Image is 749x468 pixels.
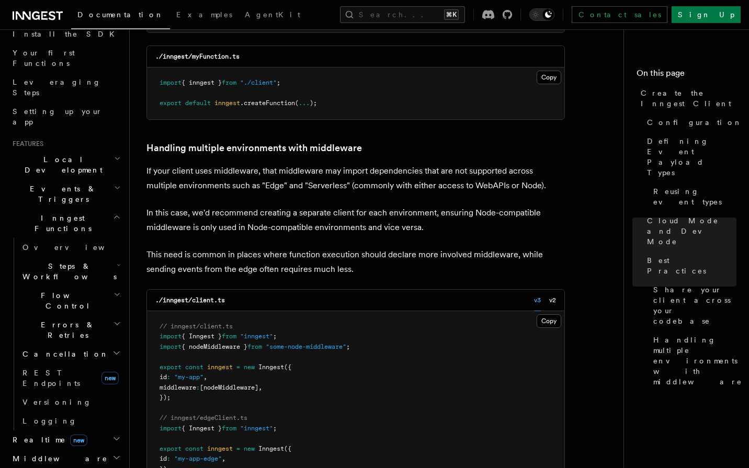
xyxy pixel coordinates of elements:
a: Handling multiple environments with middleware [146,141,362,155]
a: Logging [18,412,123,430]
span: Features [8,140,43,148]
span: { Inngest } [181,333,222,340]
button: Events & Triggers [8,179,123,209]
span: { inngest } [181,79,222,86]
span: Inngest [258,445,284,452]
span: , [258,384,262,391]
button: Local Development [8,150,123,179]
span: inngest [207,445,233,452]
span: , [203,373,207,381]
button: Errors & Retries [18,315,123,345]
button: Copy [537,314,561,328]
span: Defining Event Payload Types [647,136,736,178]
span: id [160,455,167,462]
span: Configuration [647,117,742,128]
span: // inngest/client.ts [160,323,233,330]
span: { Inngest } [181,425,222,432]
a: Create the Inngest Client [637,84,736,113]
span: Setting up your app [13,107,103,126]
a: Sign Up [672,6,741,23]
span: id [160,373,167,381]
span: ; [346,343,350,350]
span: Reusing event types [653,186,736,207]
span: = [236,445,240,452]
span: "my-app-edge" [174,455,222,462]
span: Local Development [8,154,114,175]
p: If your client uses middleware, that middleware may import dependencies that are not supported ac... [146,164,565,193]
span: Middleware [8,453,108,464]
span: Cloud Mode and Dev Mode [647,215,736,247]
button: Copy [537,71,561,84]
a: Overview [18,238,123,257]
span: new [244,445,255,452]
span: "inngest" [240,333,273,340]
span: Events & Triggers [8,184,114,204]
span: Flow Control [18,290,114,311]
span: ; [277,79,280,86]
button: Flow Control [18,286,123,315]
span: "some-node-middleware" [266,343,346,350]
button: Realtimenew [8,430,123,449]
span: Versioning [22,398,92,406]
button: v2 [549,290,556,311]
span: ( [295,99,299,107]
p: This need is common in places where function execution should declare more involved middleware, w... [146,247,565,277]
a: AgentKit [239,3,307,28]
a: Defining Event Payload Types [643,132,736,182]
a: Versioning [18,393,123,412]
span: "my-app" [174,373,203,381]
span: new [70,435,87,446]
a: Install the SDK [8,25,123,43]
a: REST Endpointsnew [18,363,123,393]
span: Your first Functions [13,49,75,67]
span: : [167,373,171,381]
span: "./client" [240,79,277,86]
span: Leveraging Steps [13,78,101,97]
span: const [185,363,203,371]
span: inngest [207,363,233,371]
span: AgentKit [245,10,300,19]
button: Toggle dark mode [529,8,554,21]
span: Cancellation [18,349,109,359]
span: middleware [160,384,196,391]
button: Inngest Functions [8,209,123,238]
span: ({ [284,445,291,452]
span: Best Practices [647,255,736,276]
span: import [160,79,181,86]
a: Configuration [643,113,736,132]
span: export [160,363,181,371]
code: ./inngest/myFunction.ts [155,53,240,60]
span: Realtime [8,435,87,445]
span: ; [273,333,277,340]
span: from [247,343,262,350]
span: Handling multiple environments with middleware [653,335,742,387]
span: [nodeMiddleware] [200,384,258,391]
span: // inngest/edgeClient.ts [160,414,247,421]
button: v3 [534,290,541,311]
span: ; [273,425,277,432]
span: default [185,99,211,107]
button: Cancellation [18,345,123,363]
a: Handling multiple environments with middleware [649,330,736,391]
button: Steps & Workflows [18,257,123,286]
span: Inngest Functions [8,213,113,234]
a: Cloud Mode and Dev Mode [643,211,736,251]
span: import [160,333,181,340]
span: Create the Inngest Client [641,88,736,109]
span: export [160,445,181,452]
span: , [222,455,225,462]
h4: On this page [637,67,736,84]
span: Logging [22,417,77,425]
a: Setting up your app [8,102,123,131]
span: new [101,372,119,384]
a: Documentation [71,3,170,29]
button: Middleware [8,449,123,468]
span: Examples [176,10,232,19]
span: Share your client across your codebase [653,284,736,326]
span: REST Endpoints [22,369,80,387]
span: from [222,425,236,432]
span: inngest [214,99,240,107]
div: Inngest Functions [8,238,123,430]
span: Errors & Retries [18,319,114,340]
a: Your first Functions [8,43,123,73]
